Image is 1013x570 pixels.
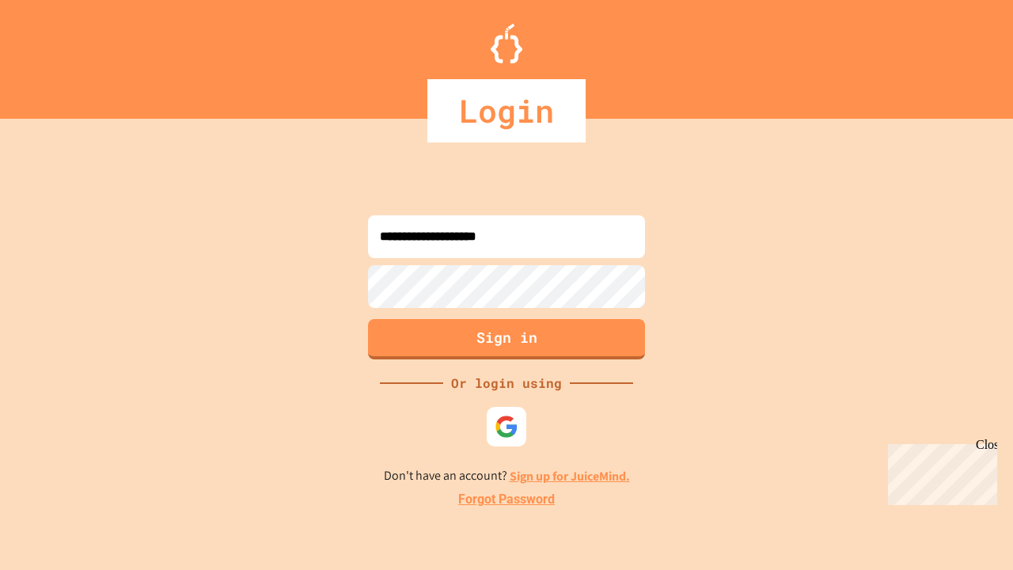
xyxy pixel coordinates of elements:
a: Sign up for JuiceMind. [510,468,630,484]
div: Login [427,79,586,142]
button: Sign in [368,319,645,359]
div: Or login using [443,374,570,393]
a: Forgot Password [458,490,555,509]
img: google-icon.svg [495,415,518,439]
iframe: chat widget [882,438,997,505]
p: Don't have an account? [384,466,630,486]
div: Chat with us now!Close [6,6,109,101]
img: Logo.svg [491,24,522,63]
